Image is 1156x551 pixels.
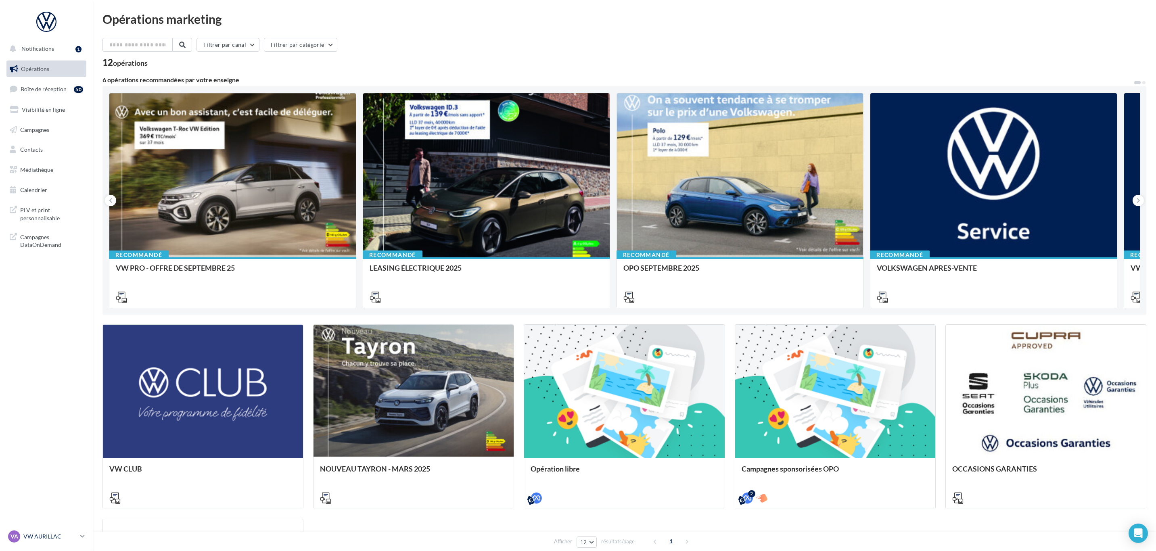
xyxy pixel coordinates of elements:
[113,59,148,67] div: opérations
[21,45,54,52] span: Notifications
[109,250,169,259] div: Recommandé
[748,490,755,497] div: 2
[6,529,86,544] a: VA VW AURILLAC
[577,536,597,548] button: 12
[21,65,49,72] span: Opérations
[23,532,77,541] p: VW AURILLAC
[102,58,148,67] div: 12
[74,86,83,93] div: 50
[742,465,929,481] div: Campagnes sponsorisées OPO
[617,250,676,259] div: Recommandé
[5,121,88,138] a: Campagnes
[264,38,337,52] button: Filtrer par catégorie
[601,538,635,545] span: résultats/page
[20,126,49,133] span: Campagnes
[665,535,677,548] span: 1
[5,61,88,77] a: Opérations
[116,264,349,280] div: VW PRO - OFFRE DE SEPTEMBRE 25
[10,532,18,541] span: VA
[5,228,88,252] a: Campagnes DataOnDemand
[623,264,857,280] div: OPO SEPTEMBRE 2025
[5,201,88,225] a: PLV et print personnalisable
[196,38,259,52] button: Filtrer par canal
[1129,524,1148,543] div: Open Intercom Messenger
[21,86,67,92] span: Boîte de réception
[5,80,88,98] a: Boîte de réception50
[20,205,83,222] span: PLV et print personnalisable
[102,13,1146,25] div: Opérations marketing
[370,264,603,280] div: LEASING ÉLECTRIQUE 2025
[5,141,88,158] a: Contacts
[554,538,572,545] span: Afficher
[109,465,297,481] div: VW CLUB
[5,40,85,57] button: Notifications 1
[870,250,930,259] div: Recommandé
[952,465,1139,481] div: OCCASIONS GARANTIES
[363,250,422,259] div: Recommandé
[20,146,43,153] span: Contacts
[20,166,53,173] span: Médiathèque
[102,77,1133,83] div: 6 opérations recommandées par votre enseigne
[531,465,718,481] div: Opération libre
[20,232,83,249] span: Campagnes DataOnDemand
[877,264,1110,280] div: VOLKSWAGEN APRES-VENTE
[320,465,507,481] div: NOUVEAU TAYRON - MARS 2025
[5,101,88,118] a: Visibilité en ligne
[75,46,82,52] div: 1
[580,539,587,545] span: 12
[22,106,65,113] span: Visibilité en ligne
[20,186,47,193] span: Calendrier
[5,161,88,178] a: Médiathèque
[5,182,88,198] a: Calendrier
